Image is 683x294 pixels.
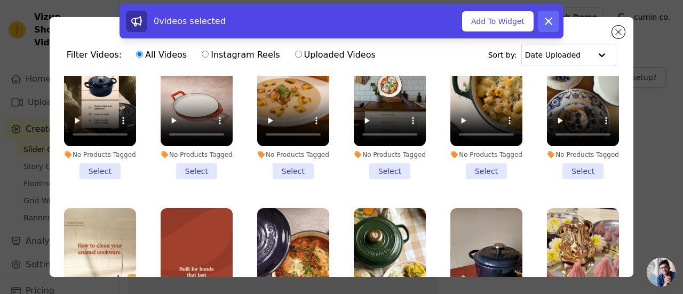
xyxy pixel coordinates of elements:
div: Filter Videos: [67,43,382,67]
button: Add To Widget [462,11,534,31]
div: Open chat [647,258,676,287]
div: No Products Tagged [547,150,619,159]
div: No Products Tagged [64,150,136,159]
div: No Products Tagged [354,150,426,159]
label: Uploaded Videos [295,48,376,62]
div: No Products Tagged [257,150,329,159]
label: Instagram Reels [201,48,280,62]
span: 0 videos selected [154,16,226,26]
div: No Products Tagged [450,150,522,159]
div: No Products Tagged [161,150,233,159]
label: All Videos [136,48,187,62]
div: Sort by: [488,44,617,66]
